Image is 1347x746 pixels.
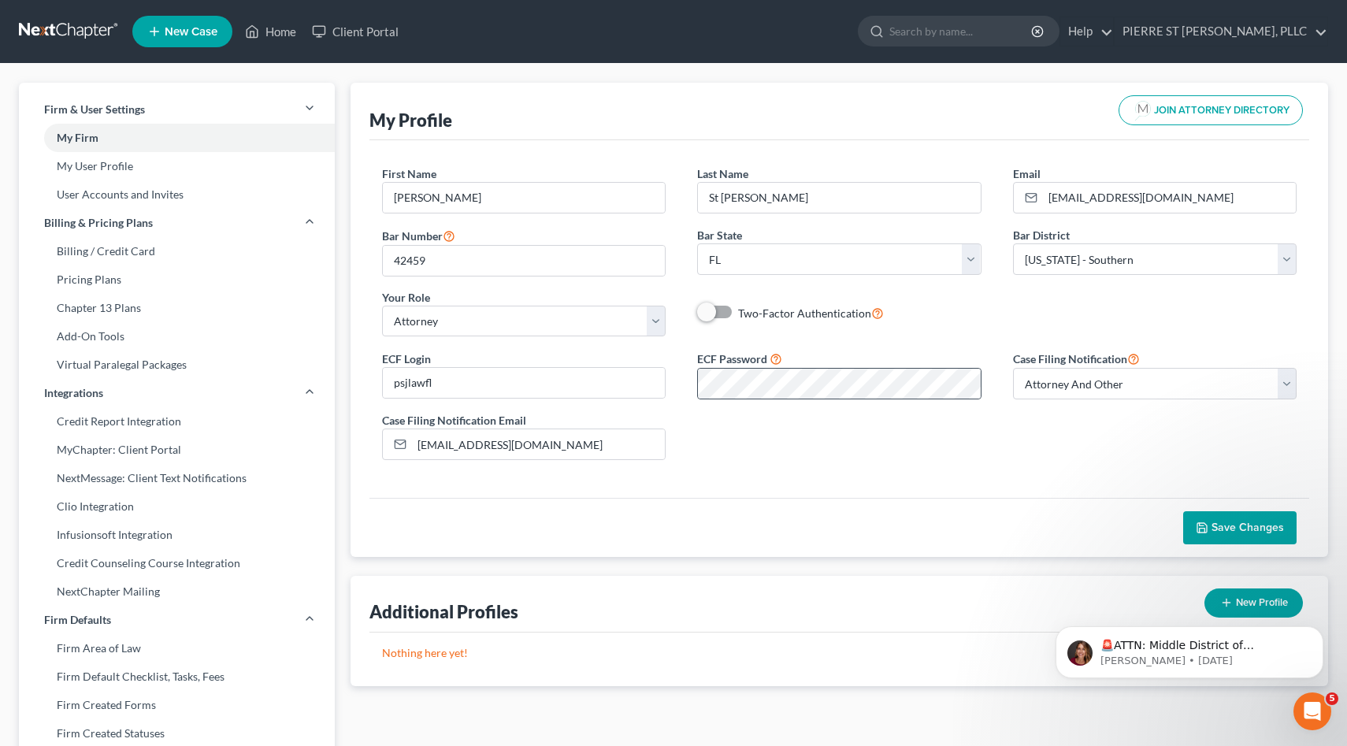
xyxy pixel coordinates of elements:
[247,29,302,64] div: Okay.
[13,299,258,410] div: Would you mind trying to file again? Apologies for this. We have been attempting to deploy fixes,...
[69,46,267,184] span: 🚨ATTN: Middle District of [US_STATE] The court has added a new Credit Counseling Field that we ne...
[1119,95,1303,125] button: JOIN ATTORNEY DIRECTORY
[382,351,431,367] label: ECF Login
[69,246,290,277] div: There are even codes. Just the petition and schedules.
[13,423,302,485] div: Pierre says…
[382,291,430,304] span: Your Role
[13,128,258,224] div: Hi [PERSON_NAME]! Would you be able to try removing all event codes, filing the case without any ...
[369,109,452,132] div: My Profile
[260,39,290,54] div: Okay.
[19,124,335,152] a: My Firm
[1013,227,1070,243] label: Bar District
[383,246,666,276] input: #
[44,385,103,401] span: Integrations
[1013,349,1140,368] label: Case Filing Notification
[69,432,290,463] div: Where in Nextchapter to update the pacer credential?
[1293,692,1331,730] iframe: Intercom live chat
[697,351,767,367] label: ECF Password
[44,102,145,117] span: Firm & User Settings
[889,17,1033,46] input: Search by name...
[76,20,108,35] p: Active
[69,61,272,75] p: Message from Katie, sent 3w ago
[412,429,666,459] input: Enter notification email..
[19,577,335,606] a: NextChapter Mailing
[19,549,335,577] a: Credit Counseling Course Integration
[75,516,87,529] button: Gif picker
[19,265,335,294] a: Pricing Plans
[382,645,1297,661] p: Nothing here yet!
[19,436,335,464] a: MyChapter: Client Portal
[1032,593,1347,703] iframe: Intercom notifications message
[13,128,302,236] div: James says…
[276,6,305,35] div: Close
[382,167,436,180] span: First Name
[1115,17,1327,46] a: PIERRE ST [PERSON_NAME], PLLC
[13,483,302,510] textarea: Message…
[304,17,406,46] a: Client Portal
[1212,521,1284,534] span: Save Changes
[383,368,666,398] input: Enter ecf login...
[1132,99,1154,121] img: modern-attorney-logo-488310dd42d0e56951fffe13e3ed90e038bc441dd813d23dff0c9337a977f38e.png
[19,691,335,719] a: Firm Created Forms
[738,306,871,320] span: Two-Factor Authentication
[19,492,335,521] a: Clio Integration
[19,662,335,691] a: Firm Default Checklist, Tasks, Fees
[19,237,335,265] a: Billing / Credit Card
[19,464,335,492] a: NextMessage: Client Text Notifications
[24,516,37,529] button: Upload attachment
[383,183,666,213] input: Enter first name...
[697,167,748,180] span: Last Name
[1326,692,1338,705] span: 5
[19,322,335,351] a: Add-On Tools
[19,351,335,379] a: Virtual Paralegal Packages
[13,299,302,423] div: James says…
[698,183,981,213] input: Enter last name...
[1060,17,1113,46] a: Help
[19,180,335,209] a: User Accounts and Invites
[19,379,335,407] a: Integrations
[382,226,455,245] label: Bar Number
[382,412,526,429] label: Case Filing Notification Email
[165,26,217,38] span: New Case
[369,600,518,623] div: Additional Profiles
[1204,588,1303,618] button: New Profile
[57,423,302,473] div: Where in Nextchapter to update the pacer credential?
[10,6,40,36] button: go back
[1043,183,1297,213] input: Enter email...
[57,236,302,286] div: There are even codes. Just the petition and schedules.
[1183,511,1297,544] button: Save Changes
[69,75,290,106] div: I just restart the computer and retry, and I received the same message.
[13,65,302,128] div: Pierre says…
[44,612,111,628] span: Firm Defaults
[697,227,742,243] label: Bar State
[19,521,335,549] a: Infusionsoft Integration
[19,152,335,180] a: My User Profile
[44,215,153,231] span: Billing & Pricing Plans
[25,308,246,401] div: Would you mind trying to file again? Apologies for this. We have been attempting to deploy fixes,...
[19,606,335,634] a: Firm Defaults
[237,17,304,46] a: Home
[57,65,302,115] div: I just restart the computer and retry, and I received the same message.
[100,516,113,529] button: Start recording
[19,294,335,322] a: Chapter 13 Plans
[25,137,246,214] div: Hi [PERSON_NAME]! Would you be able to try removing all event codes, filing the case without any ...
[19,407,335,436] a: Credit Report Integration
[19,209,335,237] a: Billing & Pricing Plans
[1154,106,1289,116] span: JOIN ATTORNEY DIRECTORY
[270,510,295,535] button: Send a message…
[247,6,276,36] button: Home
[50,516,62,529] button: Emoji picker
[19,95,335,124] a: Firm & User Settings
[45,9,70,34] img: Profile image for Emma
[13,29,302,65] div: Pierre says…
[13,236,302,299] div: Pierre says…
[19,634,335,662] a: Firm Area of Law
[76,8,179,20] h1: [PERSON_NAME]
[1013,167,1041,180] span: Email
